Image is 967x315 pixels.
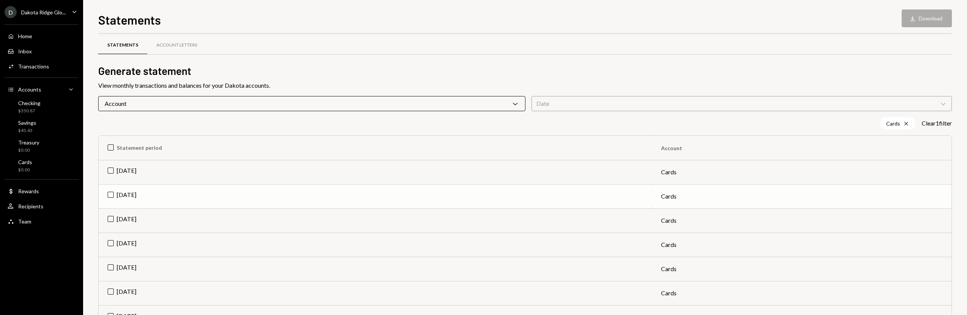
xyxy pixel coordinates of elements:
div: Dakota Ridge Glo... [21,9,66,16]
a: Accounts [5,82,79,96]
a: Home [5,29,79,43]
td: Cards [652,184,952,208]
div: Account Letters [156,42,197,48]
div: Date [531,96,952,111]
div: D [5,6,17,18]
a: Cards$0.00 [5,157,79,175]
div: Accounts [18,86,41,93]
a: Recipients [5,199,79,213]
h1: Statements [98,12,161,27]
div: Team [18,218,31,225]
div: Rewards [18,188,39,194]
a: Statements [98,36,147,55]
a: Team [5,214,79,228]
div: Account [98,96,525,111]
div: $0.00 [18,167,32,173]
a: Treasury$0.00 [5,137,79,155]
div: Cards [18,159,32,165]
a: Savings$45.43 [5,117,79,135]
div: Home [18,33,32,39]
div: $0.00 [18,147,39,154]
a: Rewards [5,184,79,198]
td: Cards [652,281,952,305]
h2: Generate statement [98,64,952,78]
a: Checking$350.87 [5,98,79,116]
button: Clear1filter [922,119,952,127]
td: Cards [652,233,952,257]
div: Statements [107,42,138,48]
div: $45.43 [18,127,36,134]
td: Cards [652,160,952,184]
td: Cards [652,208,952,233]
div: $350.87 [18,108,40,114]
th: Account [652,136,952,160]
div: Inbox [18,48,32,54]
div: Recipients [18,203,43,209]
a: Transactions [5,59,79,73]
div: View monthly transactions and balances for your Dakota accounts. [98,81,952,90]
a: Account Letters [147,36,206,55]
td: Cards [652,257,952,281]
div: Savings [18,119,36,126]
div: Cards [880,117,916,129]
div: Checking [18,100,40,106]
div: Treasury [18,139,39,146]
a: Inbox [5,44,79,58]
div: Transactions [18,63,49,70]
